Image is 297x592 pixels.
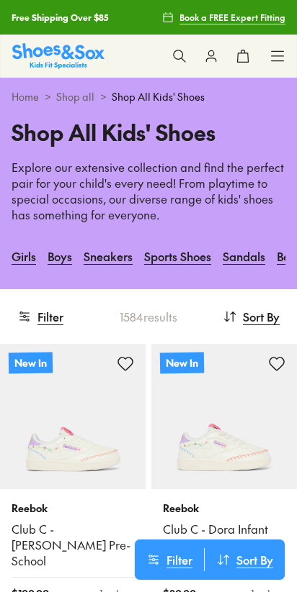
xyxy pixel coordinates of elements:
div: > > [12,89,285,104]
span: Book a FREE Expert Fitting [179,11,285,24]
a: Sneakers [84,240,133,272]
span: Shop All Kids' Shoes [112,89,205,104]
img: SNS_Logo_Responsive.svg [12,43,105,68]
a: Club C - [PERSON_NAME] Pre-School [12,522,134,569]
p: New In [160,352,204,373]
a: Book a FREE Expert Fitting [162,4,285,30]
a: Home [12,89,39,104]
h1: Shop All Kids' Shoes [12,116,285,148]
a: Shop all [56,89,94,104]
p: Reebok [12,501,134,516]
button: Sort By [205,548,285,571]
span: Sort By [243,308,280,325]
a: Sandals [223,240,265,272]
span: Sort By [236,551,273,568]
p: Explore our extensive collection and find the perfect pair for your child's every need! From play... [12,160,285,223]
a: Shoes & Sox [12,43,105,68]
p: New In [9,352,53,373]
a: Boys [48,240,72,272]
a: New In [151,344,297,489]
button: Sort By [223,301,280,332]
p: Reebok [163,501,285,516]
button: Filter [135,548,204,571]
button: Filter [17,301,63,332]
a: Sports Shoes [144,240,211,272]
a: Club C - Dora Infant [163,522,285,537]
a: Girls [12,240,36,272]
